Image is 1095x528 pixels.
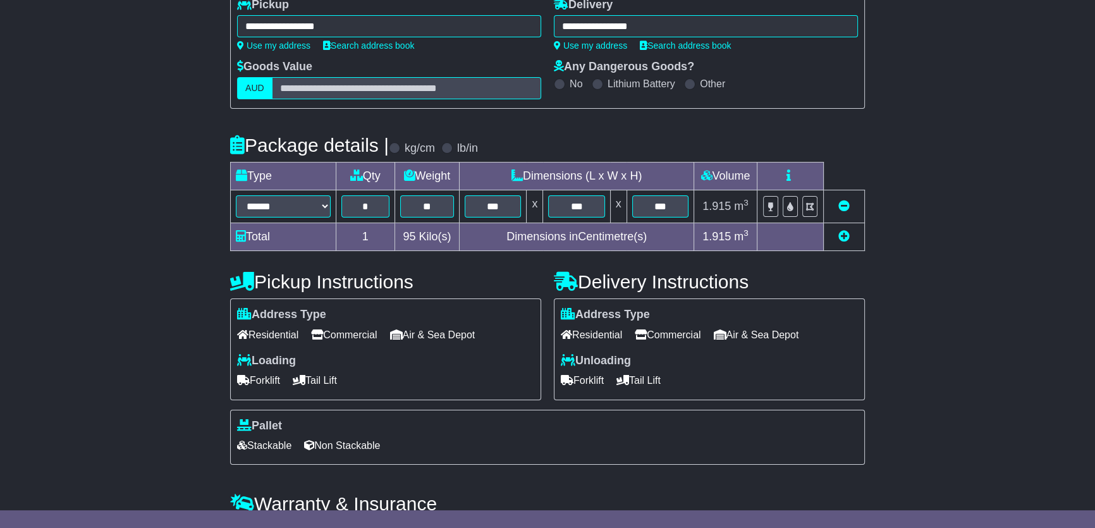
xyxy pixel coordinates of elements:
[457,142,478,156] label: lb/in
[554,60,694,74] label: Any Dangerous Goods?
[734,200,749,212] span: m
[304,436,380,455] span: Non Stackable
[554,40,627,51] a: Use my address
[635,325,700,345] span: Commercial
[734,230,749,243] span: m
[390,325,475,345] span: Air & Sea Depot
[237,325,298,345] span: Residential
[311,325,377,345] span: Commercial
[336,223,395,251] td: 1
[395,223,460,251] td: Kilo(s)
[237,308,326,322] label: Address Type
[231,223,336,251] td: Total
[237,371,280,390] span: Forklift
[231,163,336,190] td: Type
[570,78,582,90] label: No
[403,230,415,243] span: 95
[527,190,543,223] td: x
[608,78,675,90] label: Lithium Battery
[610,190,627,223] td: x
[293,371,337,390] span: Tail Lift
[554,271,865,292] h4: Delivery Instructions
[714,325,799,345] span: Air & Sea Depot
[838,230,850,243] a: Add new item
[237,419,282,433] label: Pallet
[230,135,389,156] h4: Package details |
[336,163,395,190] td: Qty
[640,40,731,51] a: Search address book
[323,40,414,51] a: Search address book
[702,230,731,243] span: 1.915
[237,40,310,51] a: Use my address
[561,308,650,322] label: Address Type
[694,163,757,190] td: Volume
[616,371,661,390] span: Tail Lift
[230,271,541,292] h4: Pickup Instructions
[561,371,604,390] span: Forklift
[237,436,291,455] span: Stackable
[395,163,460,190] td: Weight
[405,142,435,156] label: kg/cm
[838,200,850,212] a: Remove this item
[743,198,749,207] sup: 3
[237,60,312,74] label: Goods Value
[743,228,749,238] sup: 3
[561,354,631,368] label: Unloading
[460,223,694,251] td: Dimensions in Centimetre(s)
[460,163,694,190] td: Dimensions (L x W x H)
[700,78,725,90] label: Other
[561,325,622,345] span: Residential
[230,493,865,514] h4: Warranty & Insurance
[237,77,272,99] label: AUD
[237,354,296,368] label: Loading
[702,200,731,212] span: 1.915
